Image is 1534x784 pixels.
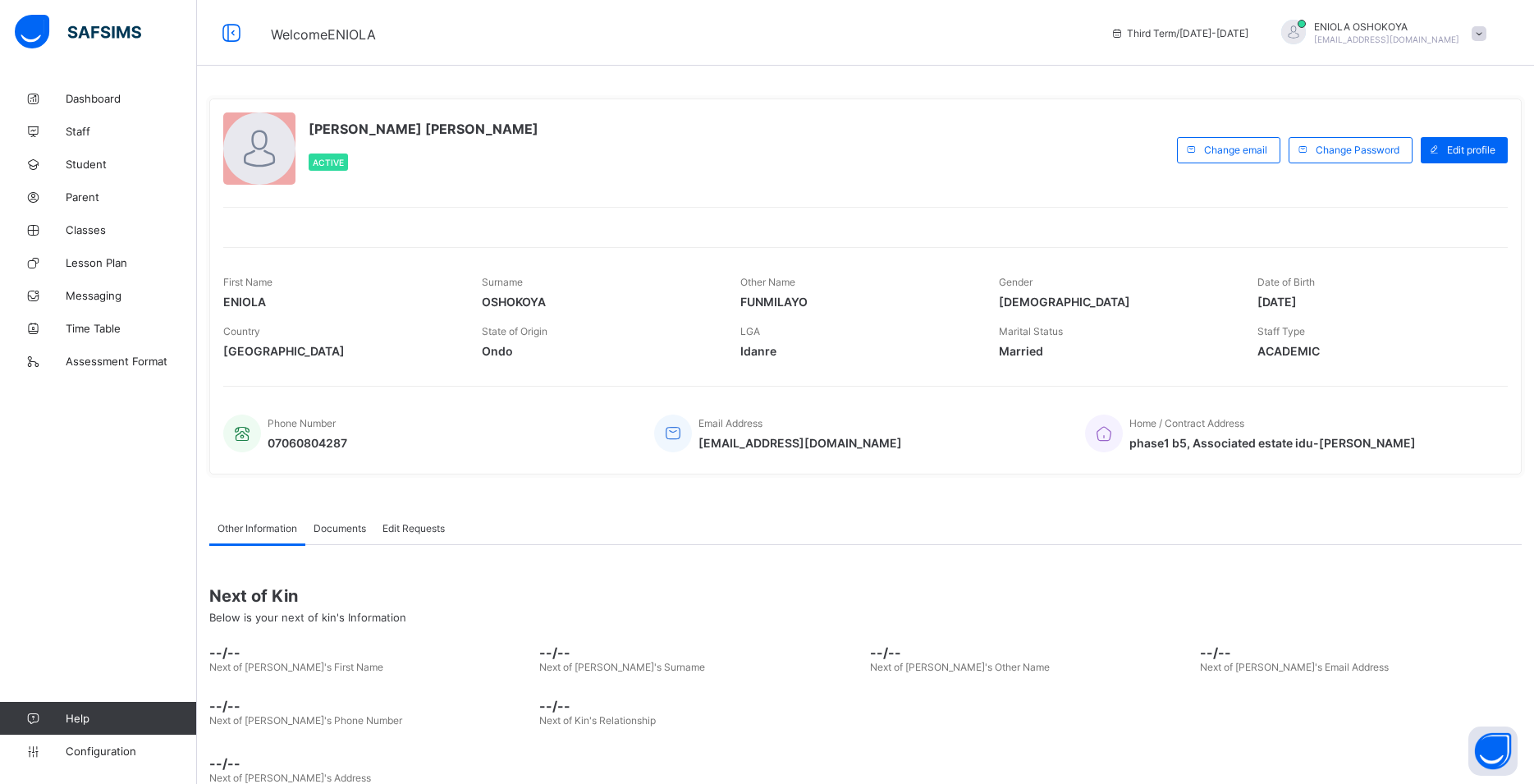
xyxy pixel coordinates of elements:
[209,755,1522,772] span: --/--
[539,661,705,673] span: Next of [PERSON_NAME]'s Surname
[698,436,902,450] span: [EMAIL_ADDRESS][DOMAIN_NAME]
[698,417,762,429] span: Email Address
[539,714,656,727] span: Next of Kin's Relationship
[209,611,406,624] span: Below is your next of kin's Information
[482,295,716,309] span: OSHOKOYA
[66,223,197,236] span: Classes
[209,644,531,661] span: --/--
[1314,34,1459,44] span: [EMAIL_ADDRESS][DOMAIN_NAME]
[870,644,1192,661] span: --/--
[1110,27,1248,39] span: session/term information
[66,256,197,269] span: Lesson Plan
[209,772,371,784] span: Next of [PERSON_NAME]'s Address
[314,522,366,534] span: Documents
[66,745,196,758] span: Configuration
[66,289,197,302] span: Messaging
[66,322,197,335] span: Time Table
[209,661,383,673] span: Next of [PERSON_NAME]'s First Name
[1257,276,1315,288] span: Date of Birth
[268,417,336,429] span: Phone Number
[66,190,197,204] span: Parent
[1314,21,1459,33] span: ENIOLA OSHOKOYA
[15,15,141,49] img: safsims
[740,325,760,337] span: LGA
[999,276,1033,288] span: Gender
[740,295,974,309] span: FUNMILAYO
[740,344,974,358] span: Idanre
[66,125,197,138] span: Staff
[539,644,861,661] span: --/--
[482,344,716,358] span: Ondo
[223,276,272,288] span: First Name
[309,121,538,137] span: [PERSON_NAME] [PERSON_NAME]
[999,325,1063,337] span: Marital Status
[1200,644,1522,661] span: --/--
[1129,417,1244,429] span: Home / Contract Address
[1204,144,1267,156] span: Change email
[271,26,376,43] span: Welcome ENIOLA
[66,92,197,105] span: Dashboard
[999,295,1233,309] span: [DEMOGRAPHIC_DATA]
[870,661,1050,673] span: Next of [PERSON_NAME]'s Other Name
[66,712,196,725] span: Help
[1316,144,1399,156] span: Change Password
[1200,661,1389,673] span: Next of [PERSON_NAME]'s Email Address
[1468,727,1518,776] button: Open asap
[1265,20,1495,47] div: ENIOLAOSHOKOYA
[482,276,523,288] span: Surname
[539,698,861,714] span: --/--
[223,344,457,358] span: [GEOGRAPHIC_DATA]
[66,355,197,368] span: Assessment Format
[999,344,1233,358] span: Married
[209,586,1522,606] span: Next of Kin
[1447,144,1495,156] span: Edit profile
[382,522,445,534] span: Edit Requests
[740,276,795,288] span: Other Name
[1257,325,1305,337] span: Staff Type
[1257,344,1491,358] span: ACADEMIC
[268,436,347,450] span: 07060804287
[313,158,344,167] span: Active
[218,522,297,534] span: Other Information
[223,295,457,309] span: ENIOLA
[66,158,197,171] span: Student
[223,325,260,337] span: Country
[209,714,402,727] span: Next of [PERSON_NAME]'s Phone Number
[482,325,547,337] span: State of Origin
[209,698,531,714] span: --/--
[1129,436,1416,450] span: phase1 b5, Associated estate idu-[PERSON_NAME]
[1257,295,1491,309] span: [DATE]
